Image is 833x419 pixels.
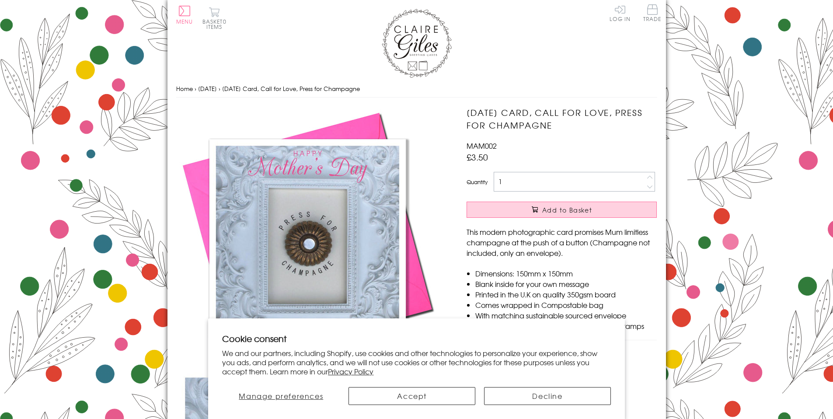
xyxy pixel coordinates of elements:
img: Mother's Day Card, Call for Love, Press for Champagne [176,106,439,369]
li: Blank inside for your own message [475,279,657,289]
h1: [DATE] Card, Call for Love, Press for Champagne [467,106,657,132]
button: Manage preferences [222,387,340,405]
li: Printed in the U.K on quality 350gsm board [475,289,657,300]
a: Privacy Policy [328,366,373,377]
p: This modern photographic card promises Mum limitless champagne at the push of a button (Champagne... [467,227,657,258]
a: [DATE] [198,84,217,93]
li: Comes wrapped in Compostable bag [475,300,657,310]
button: Decline [484,387,611,405]
nav: breadcrumbs [176,80,657,98]
p: We and our partners, including Shopify, use cookies and other technologies to personalize your ex... [222,349,611,376]
a: Trade [643,4,662,23]
span: › [219,84,220,93]
span: › [195,84,196,93]
span: £3.50 [467,151,488,163]
button: Basket0 items [202,7,227,29]
li: Dimensions: 150mm x 150mm [475,268,657,279]
span: Trade [643,4,662,21]
a: Home [176,84,193,93]
label: Quantity [467,178,488,186]
span: Add to Basket [542,206,592,214]
span: MAM002 [467,140,497,151]
a: Log In [610,4,631,21]
button: Menu [176,6,193,24]
button: Accept [349,387,475,405]
img: Claire Giles Greetings Cards [382,9,452,78]
span: [DATE] Card, Call for Love, Press for Champagne [222,84,360,93]
span: Manage preferences [239,391,323,401]
button: Add to Basket [467,202,657,218]
h2: Cookie consent [222,332,611,345]
span: 0 items [206,17,227,31]
li: With matching sustainable sourced envelope [475,310,657,321]
span: Menu [176,17,193,25]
